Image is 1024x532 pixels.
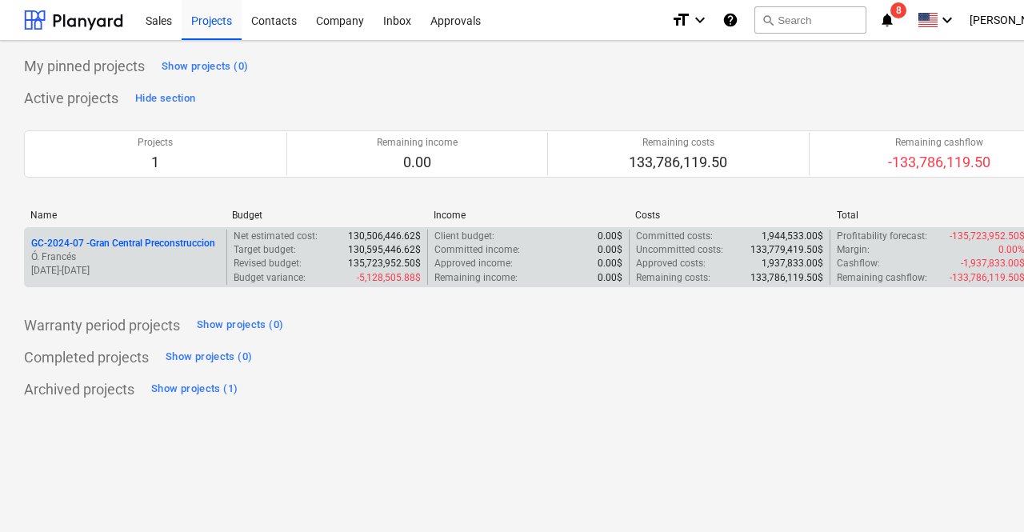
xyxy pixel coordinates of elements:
i: keyboard_arrow_down [938,10,957,30]
div: Show projects (1) [151,380,238,398]
p: Remaining costs : [636,271,710,285]
p: Profitability forecast : [837,230,927,243]
p: Revised budget : [234,257,302,270]
p: 133,786,119.50$ [750,271,823,285]
p: Remaining costs [629,136,727,150]
i: format_size [671,10,690,30]
button: Show projects (1) [147,377,242,402]
p: Archived projects [24,380,134,399]
p: Client budget : [434,230,494,243]
p: 130,506,446.62$ [348,230,421,243]
div: GC-2024-07 -Gran Central PreconstruccionÓ. Francés[DATE]-[DATE] [31,237,220,278]
p: 0.00$ [598,257,622,270]
button: Hide section [131,86,199,111]
span: 8 [890,2,906,18]
p: 135,723,952.50$ [348,257,421,270]
p: Approved income : [434,257,513,270]
div: Costs [635,210,824,221]
p: Budget variance : [234,271,306,285]
p: 1 [138,153,173,172]
div: Name [30,210,219,221]
p: 0.00$ [598,230,622,243]
p: -5,128,505.88$ [357,271,421,285]
p: 0.00$ [598,271,622,285]
span: search [762,14,774,26]
p: 1,937,833.00$ [762,257,823,270]
p: 133,779,419.50$ [750,243,823,257]
p: 130,595,446.62$ [348,243,421,257]
p: Remaining cashflow : [837,271,927,285]
i: Knowledge base [722,10,738,30]
p: 0.00$ [598,243,622,257]
p: Remaining income : [434,271,518,285]
button: Show projects (0) [162,345,256,370]
div: Show projects (0) [197,316,283,334]
iframe: Chat Widget [944,455,1024,532]
p: 1,944,533.00$ [762,230,823,243]
p: Completed projects [24,348,149,367]
div: Show projects (0) [166,348,252,366]
p: Target budget : [234,243,296,257]
p: 0.00 [377,153,458,172]
p: Warranty period projects [24,316,180,335]
p: My pinned projects [24,57,145,76]
p: Committed income : [434,243,520,257]
p: Committed costs : [636,230,713,243]
div: Show projects (0) [162,58,248,76]
p: Remaining income [377,136,458,150]
p: Remaining cashflow [888,136,990,150]
p: GC-2024-07 - Gran Central Preconstruccion [31,237,215,250]
button: Show projects (0) [158,54,252,79]
p: Uncommitted costs : [636,243,723,257]
p: Projects [138,136,173,150]
div: Budget [232,210,421,221]
p: Net estimated cost : [234,230,318,243]
div: Widget de chat [944,455,1024,532]
div: Income [434,210,622,221]
button: Show projects (0) [193,313,287,338]
p: -133,786,119.50 [888,153,990,172]
i: notifications [879,10,895,30]
p: Margin : [837,243,870,257]
button: Search [754,6,866,34]
p: Active projects [24,89,118,108]
i: keyboard_arrow_down [690,10,710,30]
p: Cashflow : [837,257,880,270]
p: [DATE] - [DATE] [31,264,220,278]
div: Hide section [135,90,195,108]
p: Ó. Francés [31,250,220,264]
p: 133,786,119.50 [629,153,727,172]
p: Approved costs : [636,257,706,270]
